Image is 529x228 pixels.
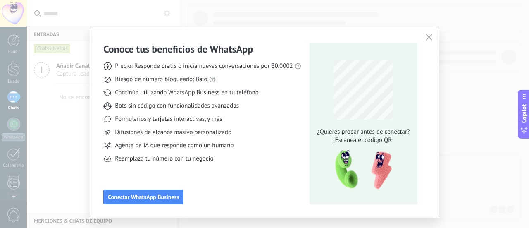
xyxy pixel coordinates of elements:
span: Precio: Responde gratis o inicia nuevas conversaciones por $0.0002 [115,62,293,70]
span: Continúa utilizando WhatsApp Business en tu teléfono [115,89,258,97]
img: qr-pic-1x.png [328,148,393,192]
h3: Conoce tus beneficios de WhatsApp [103,43,253,55]
span: Bots sin código con funcionalidades avanzadas [115,102,239,110]
span: Riesgo de número bloqueado: Bajo [115,75,207,84]
span: ¿Quieres probar antes de conectar? [315,128,412,136]
span: Conectar WhatsApp Business [108,194,179,200]
span: Reemplaza tu número con tu negocio [115,155,213,163]
span: Agente de IA que responde como un humano [115,142,234,150]
span: ¡Escanea el código QR! [315,136,412,144]
span: Formularios y tarjetas interactivas, y más [115,115,222,123]
span: Copilot [520,104,528,123]
span: Difusiones de alcance masivo personalizado [115,128,231,137]
button: Conectar WhatsApp Business [103,190,183,204]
